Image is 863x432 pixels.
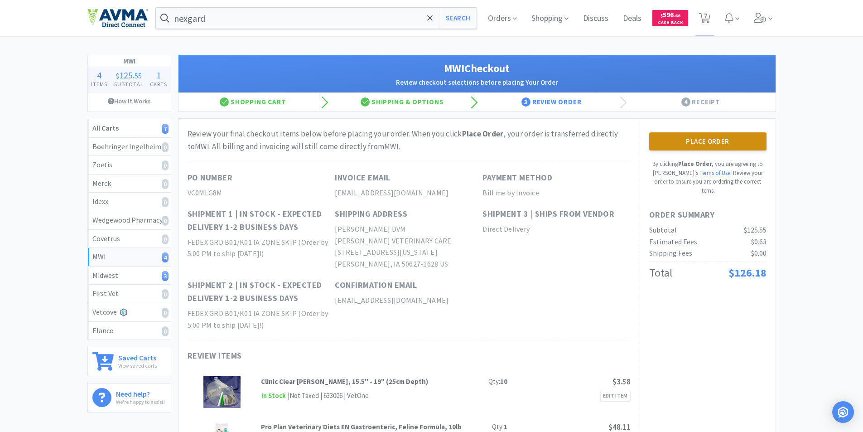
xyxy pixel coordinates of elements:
[626,93,776,111] div: Receipt
[751,237,767,246] span: $0.63
[88,230,171,248] a: Covetrus0
[116,398,165,406] p: We're happy to assist!
[482,171,552,184] h1: Payment Method
[521,97,530,107] span: 3
[579,15,612,23] a: Discuss
[118,361,157,370] p: View saved carts
[188,171,233,184] h1: PO Number
[162,271,169,281] i: 3
[119,69,133,81] span: 125
[649,248,692,259] div: Shipping Fees
[751,248,767,257] span: $0.00
[335,208,407,221] h1: Shipping Address
[649,264,672,282] div: Total
[335,171,391,184] h1: Invoice Email
[482,223,630,235] h2: Direct Delivery
[88,156,171,175] a: Zoetis0
[116,71,119,80] span: $
[188,208,335,234] h1: Shipment 1 | In stock - expected delivery 1-2 business days
[111,80,147,88] h4: Subtotal
[88,55,171,67] h1: MWI
[135,71,142,80] span: 55
[658,20,683,26] span: Cash Back
[608,422,631,432] span: $48.11
[328,93,477,111] div: Shipping & Options
[286,390,369,401] div: | Not Taxed | 633006 | VetOne
[619,15,645,23] a: Deals
[652,6,688,30] a: $596.66Cash Back
[681,97,690,107] span: 4
[92,325,166,337] div: Elanco
[188,77,767,88] h2: Review checkout selections before placing Your Order
[92,214,166,226] div: Wedgewood Pharmacy
[92,288,166,300] div: First Vet
[188,308,335,331] h2: FEDEX GRD B01/K01 IA ZONE SKIP (Order by 5:00 PM to ship [DATE]!)
[188,349,459,363] h1: Review Items
[162,197,169,207] i: 0
[649,132,767,150] button: Place Order
[92,251,166,263] div: MWI
[162,124,169,134] i: 7
[649,160,767,195] p: By clicking , you are agreeing to [PERSON_NAME]'s . Review your order to ensure you are ordering ...
[88,267,171,285] a: Midwest3
[87,347,171,376] a: Saved CartsView saved carts
[203,376,241,408] img: 4962410055b949af8e8dca1abd99483c_6427.png
[162,142,169,152] i: 0
[488,376,507,387] div: Qty:
[92,196,166,208] div: Idexx
[97,69,101,81] span: 4
[87,9,148,28] img: e4e33dab9f054f5782a47901c742baa9_102.png
[88,138,171,156] a: Boehringer Ingelheim0
[88,119,171,138] a: All Carts7
[744,225,767,234] span: $125.55
[162,179,169,189] i: 0
[188,279,335,305] h1: Shipment 2 | In stock - expected delivery 1-2 business days
[649,236,697,248] div: Estimated Fees
[335,258,482,270] h2: [PERSON_NAME], IA 50627-1628 US
[699,169,730,177] a: Terms of Use
[88,322,171,340] a: Elanco0
[482,187,630,199] h2: Bill me by Invoice
[649,224,677,236] div: Subtotal
[335,223,482,235] h2: [PERSON_NAME] DVM
[92,141,166,153] div: Boehringer Ingelheim
[162,234,169,244] i: 0
[477,93,627,111] div: Review Order
[92,306,166,318] div: Vetcove
[162,160,169,170] i: 0
[188,60,767,77] h1: MWI Checkout
[600,390,631,402] a: Edit Item
[88,92,171,110] a: How It Works
[695,15,714,24] a: 7
[261,377,428,386] strong: Clinic Clear [PERSON_NAME], 15.5" - 19" (25cm Depth)
[92,178,166,189] div: Merck
[335,247,482,258] h2: [STREET_ADDRESS][US_STATE]
[92,159,166,171] div: Zoetis
[661,10,680,19] span: 596
[500,377,507,386] strong: 10
[188,187,335,199] h2: VC0MLG8M
[92,270,166,282] div: Midwest
[116,388,165,398] h6: Need help?
[162,289,169,299] i: 0
[188,237,335,260] h2: FEDEX GRD B01/K01 IA ZONE SKIP (Order by 5:00 PM to ship [DATE]!)
[728,266,767,280] span: $126.18
[674,13,680,19] span: . 66
[678,160,712,168] strong: Place Order
[88,175,171,193] a: Merck0
[335,279,417,292] h1: Confirmation Email
[504,422,507,431] strong: 1
[88,303,171,322] a: Vetcove0
[162,308,169,318] i: 0
[156,69,161,81] span: 1
[649,209,767,222] h1: Order Summary
[188,128,631,152] div: Review your final checkout items below before placing your order. When you click , your order is ...
[156,8,477,29] input: Search by item, sku, manufacturer, ingredient, size...
[261,422,462,431] strong: Pro Plan Veterinary Diets EN Gastroenteric, Feline Formula, 10lb
[88,248,171,267] a: MWI4
[88,193,171,211] a: Idexx0
[178,93,328,111] div: Shopping Cart
[832,401,854,423] div: Open Intercom Messenger
[335,187,482,199] h2: [EMAIL_ADDRESS][DOMAIN_NAME]
[92,233,166,245] div: Covetrus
